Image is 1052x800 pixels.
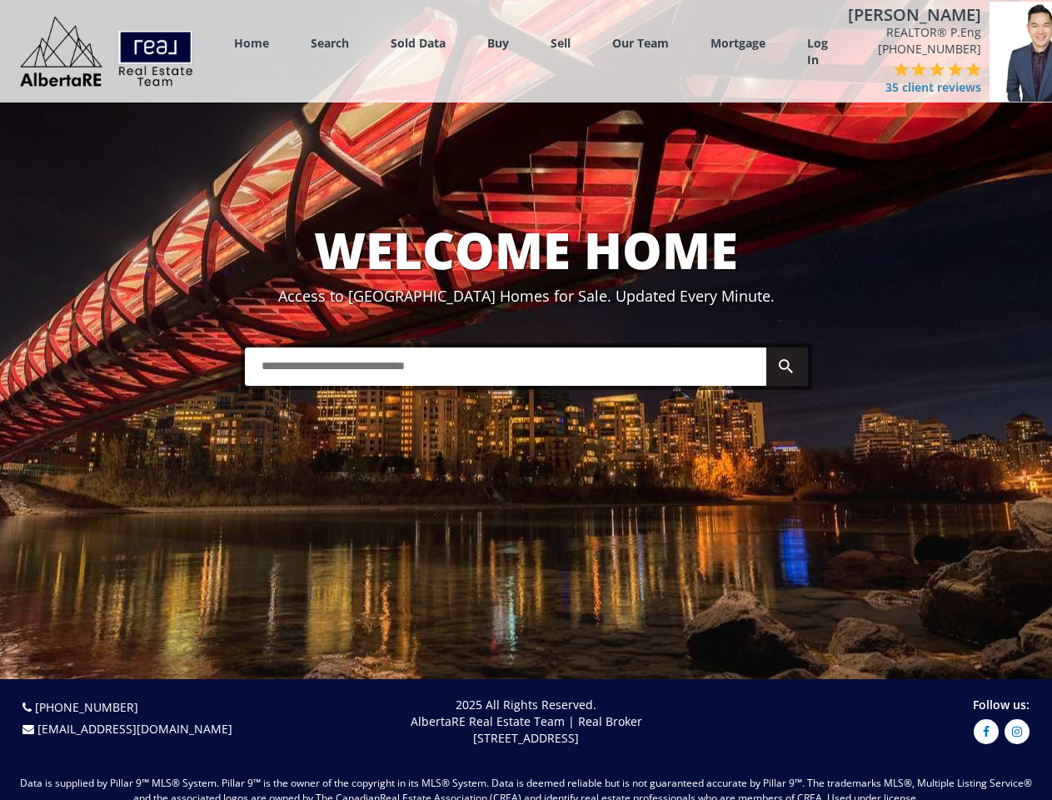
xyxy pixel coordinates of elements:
img: 3 of 5 stars [930,62,945,77]
span: Follow us: [973,697,1030,712]
a: Our Team [612,35,669,51]
a: [PHONE_NUMBER] [35,699,138,715]
img: 1 of 5 stars [894,62,909,77]
a: Search [311,35,349,51]
a: [EMAIL_ADDRESS][DOMAIN_NAME] [37,721,232,737]
img: 2 of 5 stars [911,62,926,77]
span: REALTOR® P.Eng [848,24,981,41]
a: Sold Data [391,35,446,51]
h4: [PERSON_NAME] [848,6,981,24]
a: Mortgage [710,35,765,51]
img: Logo [12,12,202,91]
h1: WELCOME HOME [4,222,1048,277]
img: 4 of 5 stars [948,62,963,77]
span: Access to [GEOGRAPHIC_DATA] Homes for Sale. Updated Every Minute. [278,286,775,306]
a: Buy [487,35,509,51]
a: Home [234,35,269,51]
a: Log In [807,35,828,68]
a: Sell [551,35,571,51]
span: [STREET_ADDRESS] [473,730,579,746]
a: [PHONE_NUMBER] [878,41,981,57]
p: 2025 All Rights Reserved. AlbertaRE Real Estate Team | Real Broker [277,697,775,747]
img: 5 of 5 stars [966,62,981,77]
span: 35 client reviews [885,79,981,96]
